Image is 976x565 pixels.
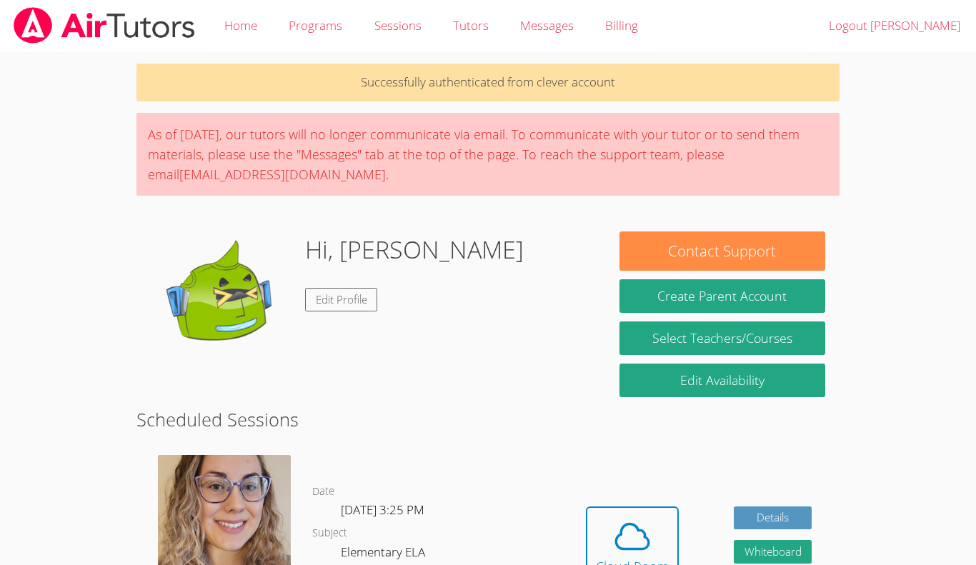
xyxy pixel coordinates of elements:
[619,321,825,355] a: Select Teachers/Courses
[734,540,812,564] button: Whiteboard
[305,288,378,311] a: Edit Profile
[619,231,825,271] button: Contact Support
[312,524,347,542] dt: Subject
[136,113,840,196] div: As of [DATE], our tutors will no longer communicate via email. To communicate with your tutor or ...
[305,231,524,268] h1: Hi, [PERSON_NAME]
[312,483,334,501] dt: Date
[151,231,294,374] img: default.png
[520,17,574,34] span: Messages
[619,279,825,313] button: Create Parent Account
[136,64,840,101] p: Successfully authenticated from clever account
[619,364,825,397] a: Edit Availability
[734,506,812,530] a: Details
[341,501,424,518] span: [DATE] 3:25 PM
[136,406,840,433] h2: Scheduled Sessions
[12,7,196,44] img: airtutors_banner-c4298cdbf04f3fff15de1276eac7730deb9818008684d7c2e4769d2f7ddbe033.png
